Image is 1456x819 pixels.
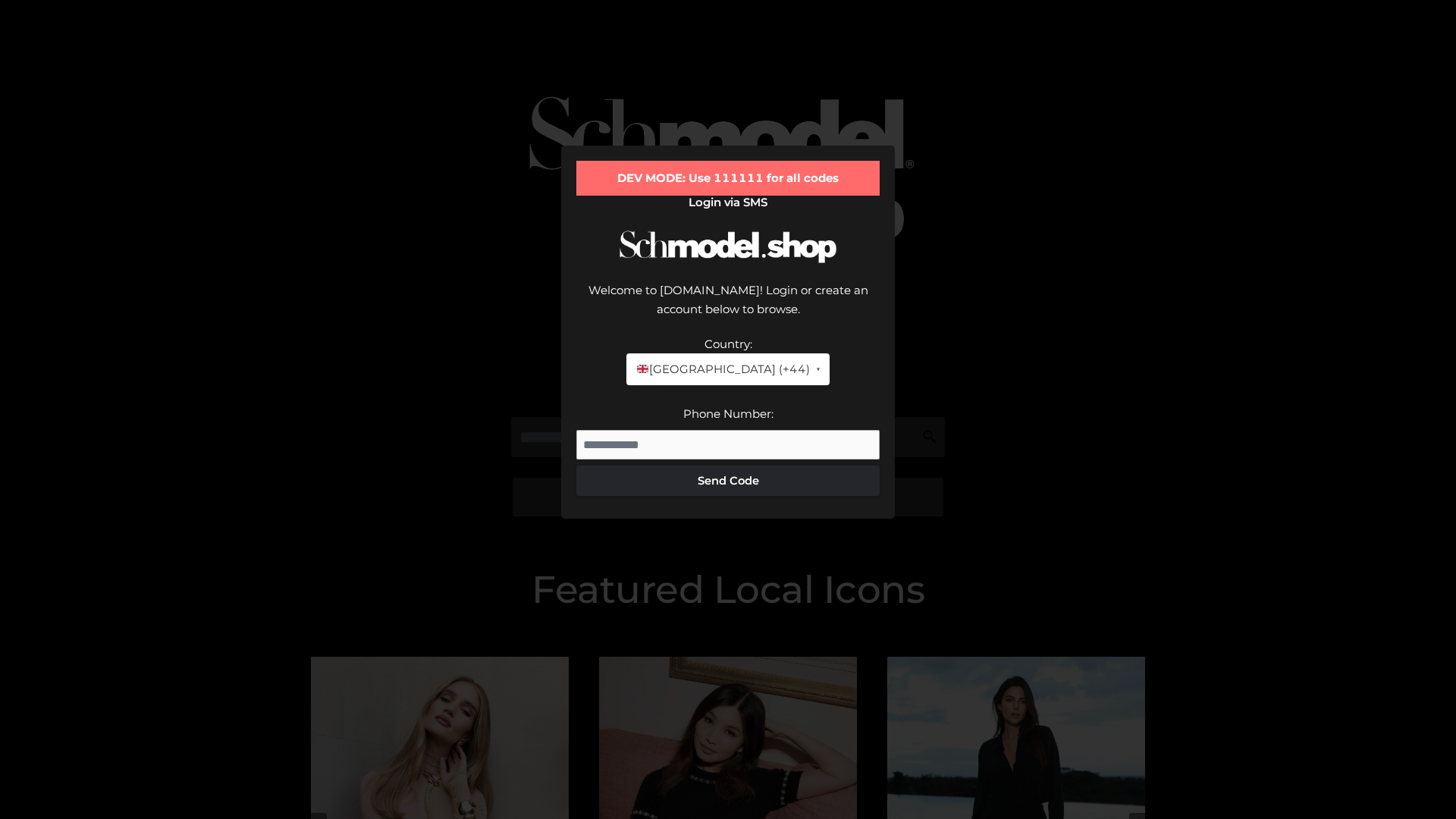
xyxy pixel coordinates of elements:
div: Welcome to [DOMAIN_NAME]! Login or create an account below to browse. [576,281,880,334]
button: Send Code [576,466,880,496]
span: [GEOGRAPHIC_DATA] (+44) [635,359,809,379]
img: 🇬🇧 [637,363,648,375]
div: DEV MODE: Use 111111 for all codes [576,161,880,196]
label: Phone Number: [683,406,773,421]
img: Schmodel Logo [614,217,842,277]
h2: Login via SMS [576,196,880,209]
label: Country: [704,337,752,351]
